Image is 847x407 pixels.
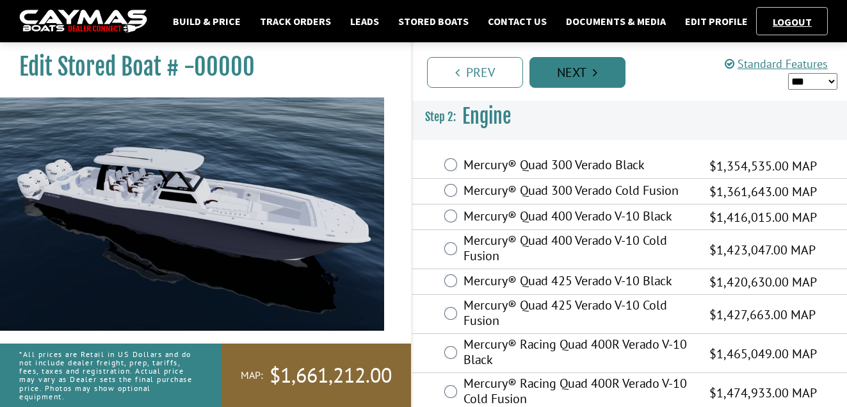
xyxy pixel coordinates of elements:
[529,57,625,88] a: Next
[254,13,337,29] a: Track Orders
[392,13,475,29] a: Stored Boats
[464,208,694,227] label: Mercury® Quad 400 Verado V-10 Black
[464,297,694,331] label: Mercury® Quad 425 Verado V-10 Cold Fusion
[427,57,523,88] a: Prev
[709,156,817,176] span: $1,354,535.00 MAP
[222,344,411,407] a: MAP:$1,661,212.00
[709,240,816,260] span: $1,423,047.00 MAP
[241,369,263,382] span: MAP:
[709,182,817,201] span: $1,361,643.00 MAP
[464,336,694,370] label: Mercury® Racing Quad 400R Verado V-10 Black
[709,305,816,324] span: $1,427,663.00 MAP
[560,13,672,29] a: Documents & Media
[766,15,818,28] a: Logout
[166,13,247,29] a: Build & Price
[464,183,694,201] label: Mercury® Quad 300 Verado Cold Fusion
[464,157,694,176] label: Mercury® Quad 300 Verado Black
[709,208,817,227] span: $1,416,015.00 MAP
[19,53,379,81] h1: Edit Stored Boat # -00000
[344,13,385,29] a: Leads
[709,383,817,403] span: $1,474,933.00 MAP
[679,13,754,29] a: Edit Profile
[709,272,817,292] span: $1,420,630.00 MAP
[19,10,147,33] img: caymas-dealer-connect-2ed40d3bc7270c1d8d7ffb4b79bf05adc795679939227970def78ec6f6c03838.gif
[19,344,193,407] p: *All prices are Retail in US Dollars and do not include dealer freight, prep, tariffs, fees, taxe...
[464,273,694,292] label: Mercury® Quad 425 Verado V-10 Black
[709,344,817,363] span: $1,465,049.00 MAP
[464,233,694,267] label: Mercury® Quad 400 Verado V-10 Cold Fusion
[725,56,828,71] a: Standard Features
[270,362,392,389] span: $1,661,212.00
[481,13,553,29] a: Contact Us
